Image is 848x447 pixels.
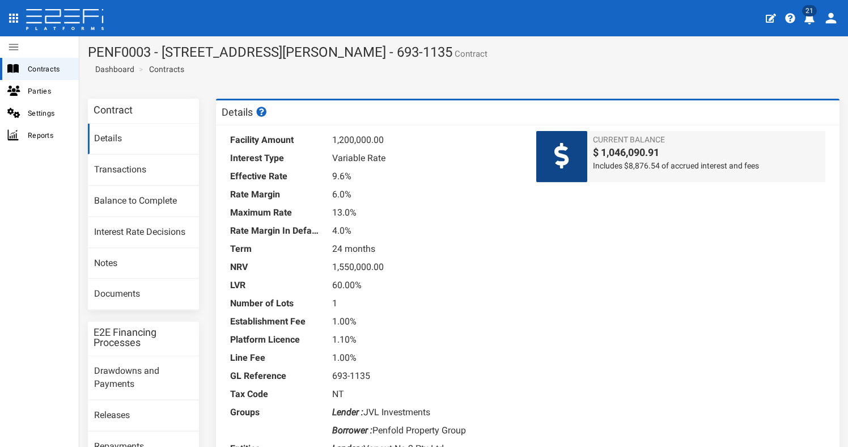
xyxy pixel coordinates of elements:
a: Documents [88,279,199,310]
a: Transactions [88,155,199,185]
a: Drawdowns and Payments [88,356,199,400]
a: Releases [88,400,199,431]
dd: 9.6% [332,167,519,185]
dd: 1.10% [332,331,519,349]
span: Contracts [28,62,70,75]
dd: 1.00% [332,313,519,331]
dd: Penfold Property Group [332,421,519,440]
dd: 1 [332,294,519,313]
dd: Variable Rate [332,149,519,167]
dt: Facility Amount [230,131,321,149]
dd: 24 months [332,240,519,258]
i: Borrower : [332,425,372,436]
dd: 4.0% [332,222,519,240]
dd: 13.0% [332,204,519,222]
span: Current Balance [593,134,820,145]
dt: GL Reference [230,367,321,385]
dt: Tax Code [230,385,321,403]
a: Interest Rate Decisions [88,217,199,248]
small: Contract [452,50,487,58]
dd: 693-1135 [332,367,519,385]
a: Details [88,124,199,154]
dt: Maximum Rate [230,204,321,222]
dd: 1.00% [332,349,519,367]
a: Contracts [149,64,184,75]
dt: Rate Margin [230,185,321,204]
h1: PENF0003 - [STREET_ADDRESS][PERSON_NAME] - 693-1135 [88,45,839,60]
dd: JVL Investments [332,403,519,421]
a: Balance to Complete [88,186,199,217]
h3: Details [222,107,268,117]
dd: 60.00% [332,276,519,294]
a: Dashboard [91,64,134,75]
dt: Groups [230,403,321,421]
h3: E2E Financing Processes [94,327,193,348]
span: Settings [28,107,70,120]
h3: Contract [94,105,133,115]
dt: Line Fee [230,349,321,367]
dd: 1,550,000.00 [332,258,519,276]
dt: Interest Type [230,149,321,167]
dt: Rate Margin In Default [230,222,321,240]
span: Reports [28,129,70,142]
dt: LVR [230,276,321,294]
dd: NT [332,385,519,403]
span: $ 1,046,090.91 [593,145,820,160]
dt: Platform Licence [230,331,321,349]
dd: 1,200,000.00 [332,131,519,149]
i: Lender : [332,407,363,418]
a: Notes [88,248,199,279]
dt: NRV [230,258,321,276]
dt: Effective Rate [230,167,321,185]
dt: Number of Lots [230,294,321,313]
span: Dashboard [91,65,134,74]
span: Parties [28,85,70,98]
span: Includes $8,876.54 of accrued interest and fees [593,160,820,171]
dt: Term [230,240,321,258]
dt: Establishment Fee [230,313,321,331]
dd: 6.0% [332,185,519,204]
